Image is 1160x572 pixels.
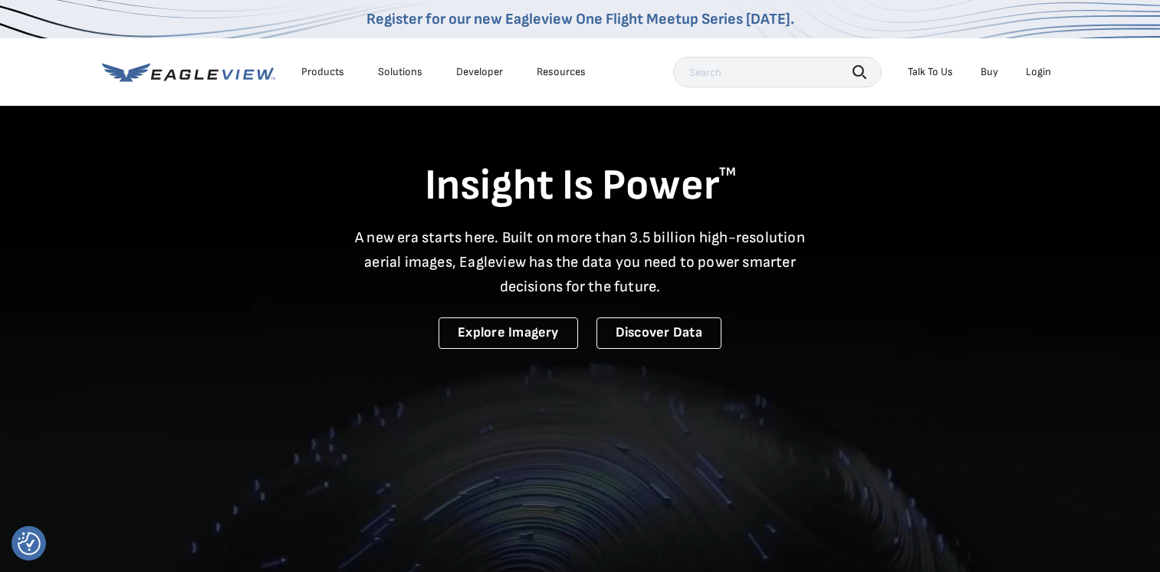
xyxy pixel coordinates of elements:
div: Login [1026,65,1051,79]
div: Talk To Us [908,65,953,79]
div: Resources [537,65,586,79]
input: Search [673,57,882,87]
sup: TM [719,165,736,179]
div: Products [301,65,344,79]
a: Explore Imagery [439,317,578,349]
h1: Insight Is Power [102,159,1059,213]
div: Solutions [378,65,422,79]
a: Register for our new Eagleview One Flight Meetup Series [DATE]. [366,10,794,28]
p: A new era starts here. Built on more than 3.5 billion high-resolution aerial images, Eagleview ha... [346,225,815,299]
a: Developer [456,65,503,79]
img: Revisit consent button [18,532,41,555]
a: Buy [981,65,998,79]
button: Consent Preferences [18,532,41,555]
a: Discover Data [596,317,721,349]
